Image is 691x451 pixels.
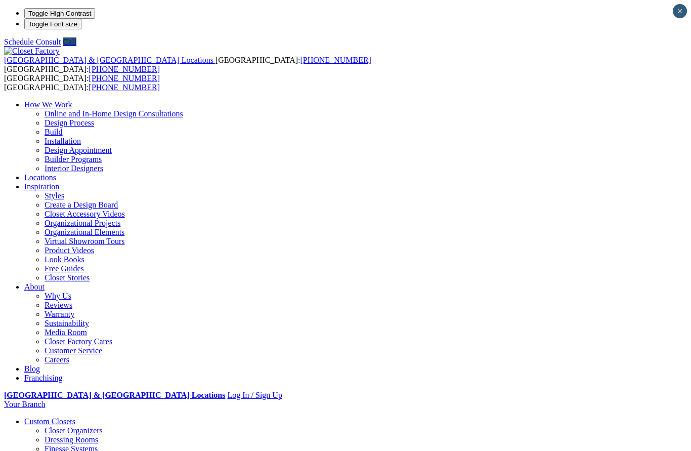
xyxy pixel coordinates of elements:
[45,426,103,435] a: Closet Organizers
[45,228,124,236] a: Organizational Elements
[45,246,94,255] a: Product Videos
[24,417,75,426] a: Custom Closets
[45,310,74,318] a: Warranty
[24,374,63,382] a: Franchising
[28,20,77,28] span: Toggle Font size
[673,4,687,18] button: Close
[45,264,84,273] a: Free Guides
[28,10,91,17] span: Toggle High Contrast
[45,146,112,154] a: Design Appointment
[4,47,60,56] img: Closet Factory
[300,56,371,64] a: [PHONE_NUMBER]
[24,100,72,109] a: How We Work
[45,210,125,218] a: Closet Accessory Videos
[63,37,76,46] a: Call
[45,328,87,337] a: Media Room
[24,282,45,291] a: About
[4,400,45,408] a: Your Branch
[45,109,183,118] a: Online and In-Home Design Consultations
[45,200,118,209] a: Create a Design Board
[24,8,95,19] button: Toggle High Contrast
[24,19,81,29] button: Toggle Font size
[45,137,81,145] a: Installation
[45,191,64,200] a: Styles
[4,56,371,73] span: [GEOGRAPHIC_DATA]: [GEOGRAPHIC_DATA]:
[24,364,40,373] a: Blog
[45,237,125,245] a: Virtual Showroom Tours
[45,319,89,327] a: Sustainability
[45,255,84,264] a: Look Books
[45,128,63,136] a: Build
[45,118,94,127] a: Design Process
[45,155,102,163] a: Builder Programs
[45,164,103,173] a: Interior Designers
[89,74,160,83] a: [PHONE_NUMBER]
[227,391,282,399] a: Log In / Sign Up
[45,355,69,364] a: Careers
[4,56,215,64] a: [GEOGRAPHIC_DATA] & [GEOGRAPHIC_DATA] Locations
[24,182,59,191] a: Inspiration
[45,346,102,355] a: Customer Service
[45,435,98,444] a: Dressing Rooms
[45,219,120,227] a: Organizational Projects
[4,74,160,92] span: [GEOGRAPHIC_DATA]: [GEOGRAPHIC_DATA]:
[45,337,112,346] a: Closet Factory Cares
[89,65,160,73] a: [PHONE_NUMBER]
[24,173,56,182] a: Locations
[45,273,90,282] a: Closet Stories
[89,83,160,92] a: [PHONE_NUMBER]
[4,37,61,46] a: Schedule Consult
[4,391,225,399] a: [GEOGRAPHIC_DATA] & [GEOGRAPHIC_DATA] Locations
[45,301,72,309] a: Reviews
[45,292,71,300] a: Why Us
[4,56,213,64] span: [GEOGRAPHIC_DATA] & [GEOGRAPHIC_DATA] Locations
